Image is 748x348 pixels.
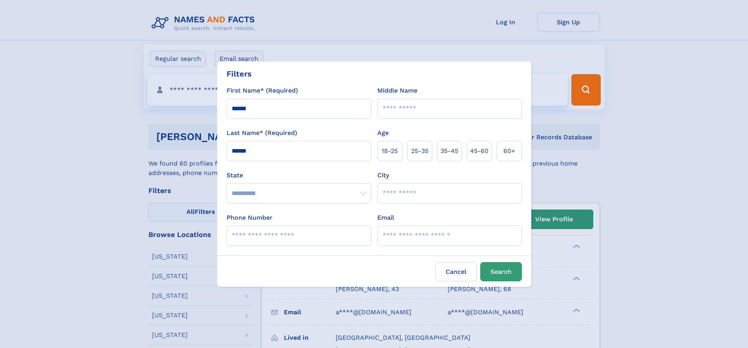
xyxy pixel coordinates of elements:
[227,68,252,80] div: Filters
[377,171,389,180] label: City
[227,128,297,138] label: Last Name* (Required)
[503,146,515,156] span: 60+
[411,146,428,156] span: 25‑35
[435,262,477,281] label: Cancel
[227,213,272,222] label: Phone Number
[227,86,298,95] label: First Name* (Required)
[227,171,371,180] label: State
[382,146,398,156] span: 18‑25
[480,262,522,281] button: Search
[470,146,488,156] span: 45‑60
[377,86,417,95] label: Middle Name
[441,146,458,156] span: 35‑45
[377,128,389,138] label: Age
[377,213,394,222] label: Email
